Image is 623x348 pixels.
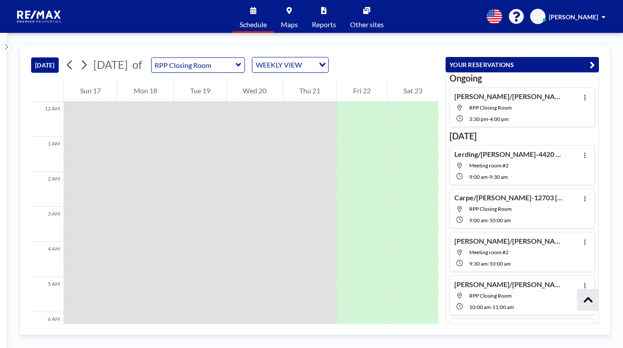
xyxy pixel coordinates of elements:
[491,304,492,310] span: -
[31,312,64,347] div: 6 AM
[304,59,314,71] input: Search for option
[31,277,64,312] div: 5 AM
[469,206,512,212] span: RPP Closing Room
[240,21,267,28] span: Schedule
[469,260,488,267] span: 9:30 AM
[117,80,173,102] div: Mon 18
[283,80,336,102] div: Thu 21
[64,80,117,102] div: Sun 17
[254,59,304,71] span: WEEKLY VIEW
[488,174,489,180] span: -
[132,58,142,71] span: of
[454,150,564,159] h4: Lerding/[PERSON_NAME]-4420 ChenwoodLn-[PERSON_NAME]
[227,80,283,102] div: Wed 20
[469,217,488,224] span: 9:00 AM
[454,92,564,101] h4: [PERSON_NAME]/[PERSON_NAME]-[STREET_ADDRESS] -[PERSON_NAME] Buyer Only
[454,237,564,245] h4: [PERSON_NAME]/[PERSON_NAME] Trust-[STREET_ADDRESS][PERSON_NAME]-Buyer Only-[PERSON_NAME]
[387,80,439,102] div: Sat 23
[489,217,511,224] span: 10:00 AM
[469,104,512,111] span: RPP Closing Room
[489,174,508,180] span: 9:30 AM
[337,80,387,102] div: Fri 22
[488,217,489,224] span: -
[174,80,227,102] div: Tue 19
[469,162,509,169] span: Meeting room #2
[93,58,128,71] span: [DATE]
[492,304,514,310] span: 11:00 AM
[152,58,236,72] input: RPP Closing Room
[469,116,488,122] span: 3:30 PM
[454,193,564,202] h4: Carpe/[PERSON_NAME]-12703 [GEOGRAPHIC_DATA] Dr-[PERSON_NAME]
[469,292,512,299] span: RPP Closing Room
[312,21,336,28] span: Reports
[488,116,490,122] span: -
[469,304,491,310] span: 10:00 AM
[534,13,542,21] span: SH
[454,280,564,289] h4: [PERSON_NAME]/[PERSON_NAME]-[STREET_ADDRESS][PERSON_NAME][PERSON_NAME]
[549,13,598,21] span: [PERSON_NAME]
[450,131,595,142] h3: [DATE]
[490,116,509,122] span: 4:00 PM
[14,8,65,25] img: organization-logo
[469,249,509,256] span: Meeting room #2
[31,102,64,137] div: 12 AM
[350,21,384,28] span: Other sites
[31,172,64,207] div: 2 AM
[450,73,595,84] h3: Ongoing
[489,260,511,267] span: 10:00 AM
[281,21,298,28] span: Maps
[31,137,64,172] div: 1 AM
[446,57,599,72] button: YOUR RESERVATIONS
[488,260,489,267] span: -
[31,242,64,277] div: 4 AM
[469,174,488,180] span: 9:00 AM
[31,57,59,73] button: [DATE]
[252,57,328,72] div: Search for option
[31,207,64,242] div: 3 AM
